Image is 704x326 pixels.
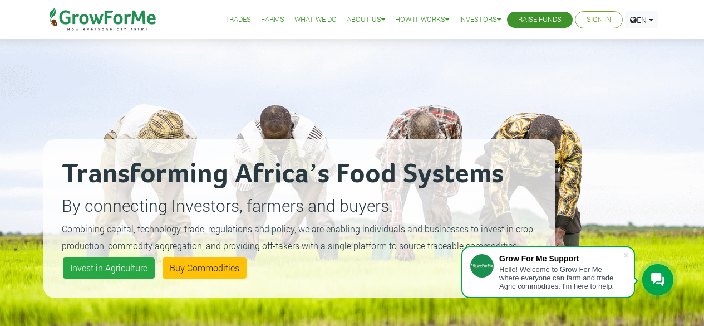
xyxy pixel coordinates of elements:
a: Sign In [587,14,611,26]
small: Combining capital, technology, trade, regulations and policy, we are enabling individuals and bus... [62,223,533,251]
a: Invest in Agriculture [63,257,155,279]
p: By connecting Investors, farmers and buyers. [62,193,537,218]
a: Buy Commodities [163,257,247,279]
a: EN [625,11,658,28]
div: Grow For Me Support [499,254,623,263]
a: What We Do [294,14,337,26]
div: Hello! Welcome to Grow For Me where everyone can farm and trade Agric commodities. I'm here to help. [499,265,623,290]
a: About Us [347,14,385,26]
a: Investors [459,14,501,26]
a: Raise Funds [518,14,562,26]
h2: Transforming Africa’s Food Systems [62,158,537,191]
a: Trades [225,14,251,26]
a: Farms [261,14,284,26]
a: How it Works [395,14,449,26]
